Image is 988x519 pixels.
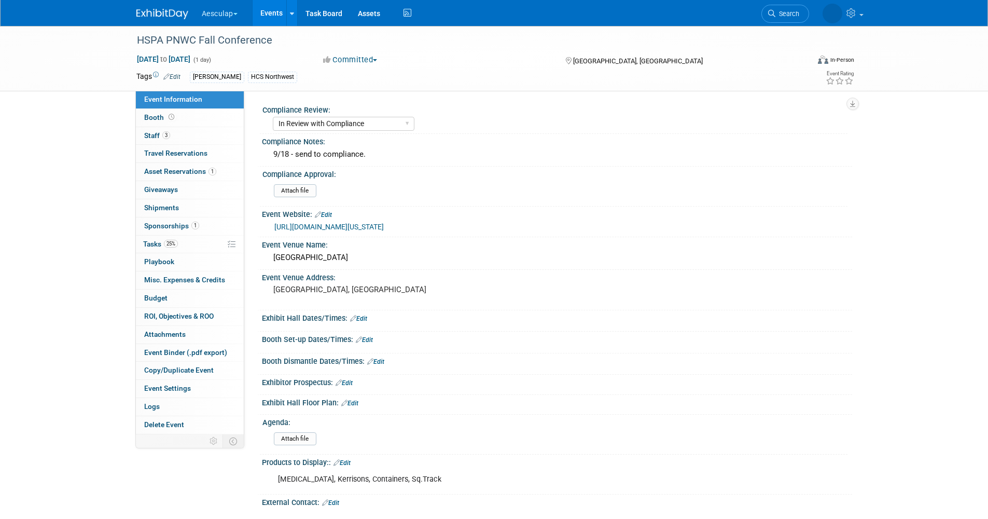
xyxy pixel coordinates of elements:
[136,326,244,344] a: Attachments
[144,185,178,194] span: Giveaways
[136,362,244,379] a: Copy/Duplicate Event
[164,240,178,248] span: 25%
[144,366,214,374] span: Copy/Duplicate Event
[144,203,179,212] span: Shipments
[163,73,180,80] a: Edit
[262,332,852,345] div: Booth Set-up Dates/Times:
[818,56,828,64] img: Format-Inperson.png
[271,469,738,490] div: [MEDICAL_DATA], Kerrisons, Containers, Sq.Track
[143,240,178,248] span: Tasks
[336,379,353,387] a: Edit
[144,257,174,266] span: Playbook
[262,395,852,408] div: Exhibit Hall Floor Plan:
[208,168,216,175] span: 1
[144,222,199,230] span: Sponsorships
[262,237,852,250] div: Event Venue Name:
[136,398,244,416] a: Logs
[333,459,351,467] a: Edit
[270,146,844,162] div: 9/18 - send to compliance.
[144,113,176,121] span: Booth
[136,308,244,325] a: ROI, Objectives & ROO
[775,10,799,18] span: Search
[262,207,852,220] div: Event Website:
[262,353,852,367] div: Booth Dismantle Dates/Times:
[262,134,852,147] div: Compliance Notes:
[273,285,496,294] pre: [GEOGRAPHIC_DATA], [GEOGRAPHIC_DATA]
[262,310,852,324] div: Exhibit Hall Dates/Times:
[748,54,855,70] div: Event Format
[761,5,809,23] a: Search
[262,167,847,180] div: Compliance Approval:
[262,415,847,428] div: Agenda:
[136,217,244,235] a: Sponsorships1
[262,270,852,283] div: Event Venue Address:
[274,223,384,231] a: [URL][DOMAIN_NAME][US_STATE]
[262,102,847,115] div: Compliance Review:
[136,236,244,253] a: Tasks25%
[319,54,381,65] button: Committed
[144,294,168,302] span: Budget
[136,109,244,127] a: Booth
[136,71,180,83] td: Tags
[136,271,244,289] a: Misc. Expenses & Credits
[191,222,199,229] span: 1
[315,211,332,218] a: Edit
[144,149,207,157] span: Travel Reservations
[136,145,244,162] a: Travel Reservations
[144,95,202,103] span: Event Information
[573,57,703,65] span: [GEOGRAPHIC_DATA], [GEOGRAPHIC_DATA]
[133,31,794,50] div: HSPA PNWC Fall Conference
[144,402,160,411] span: Logs
[144,312,214,320] span: ROI, Objectives & ROO
[826,71,854,76] div: Event Rating
[136,54,191,64] span: [DATE] [DATE]
[159,55,169,63] span: to
[144,131,170,140] span: Staff
[248,72,297,83] div: HCS Northwest
[262,455,852,468] div: Products to Display::
[136,181,244,199] a: Giveaways
[144,420,184,429] span: Delete Event
[144,384,191,392] span: Event Settings
[136,344,244,362] a: Event Binder (.pdf export)
[262,375,852,388] div: Exhibitor Prospectus:
[262,495,852,508] div: External Contact:
[222,434,244,448] td: Toggle Event Tabs
[830,56,854,64] div: In-Person
[356,336,373,344] a: Edit
[136,199,244,217] a: Shipments
[823,4,842,23] img: Linda Zeller
[144,167,216,175] span: Asset Reservations
[270,250,844,266] div: [GEOGRAPHIC_DATA]
[162,131,170,139] span: 3
[136,253,244,271] a: Playbook
[192,57,211,63] span: (1 day)
[166,113,176,121] span: Booth not reserved yet
[136,380,244,398] a: Event Settings
[205,434,223,448] td: Personalize Event Tab Strip
[144,276,225,284] span: Misc. Expenses & Credits
[136,91,244,108] a: Event Information
[341,400,358,407] a: Edit
[144,330,186,338] span: Attachments
[350,315,367,322] a: Edit
[136,290,244,307] a: Budget
[367,358,384,365] a: Edit
[136,9,188,19] img: ExhibitDay
[136,127,244,145] a: Staff3
[144,348,227,357] span: Event Binder (.pdf export)
[190,72,244,83] div: [PERSON_NAME]
[322,499,339,507] a: Edit
[136,416,244,434] a: Delete Event
[136,163,244,181] a: Asset Reservations1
